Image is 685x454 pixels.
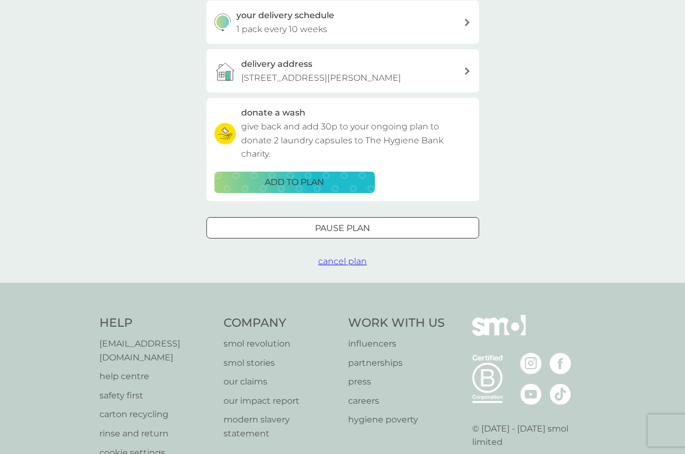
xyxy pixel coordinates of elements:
p: 1 pack every 10 weeks [236,22,327,36]
h3: delivery address [241,57,312,71]
img: visit the smol Instagram page [520,353,542,374]
p: © [DATE] - [DATE] smol limited [472,422,586,449]
a: careers [348,394,445,408]
h3: your delivery schedule [236,9,334,22]
a: rinse and return [99,427,213,441]
a: partnerships [348,356,445,370]
a: help centre [99,370,213,383]
p: Pause plan [315,221,370,235]
a: influencers [348,337,445,351]
h4: Company [224,315,337,332]
button: cancel plan [318,255,367,268]
h3: donate a wash [241,106,305,120]
h4: Help [99,315,213,332]
p: ADD TO PLAN [265,175,324,189]
a: [EMAIL_ADDRESS][DOMAIN_NAME] [99,337,213,364]
span: cancel plan [318,256,367,266]
a: modern slavery statement [224,413,337,440]
button: Pause plan [206,217,479,238]
a: hygiene poverty [348,413,445,427]
a: our claims [224,375,337,389]
img: visit the smol Tiktok page [550,383,571,405]
a: our impact report [224,394,337,408]
a: smol revolution [224,337,337,351]
button: your delivery schedule1 pack every 10 weeks [206,1,479,44]
img: visit the smol Youtube page [520,383,542,405]
a: smol stories [224,356,337,370]
p: give back and add 30p to your ongoing plan to donate 2 laundry capsules to The Hygiene Bank charity. [241,120,471,161]
a: delivery address[STREET_ADDRESS][PERSON_NAME] [206,49,479,93]
img: visit the smol Facebook page [550,353,571,374]
a: safety first [99,389,213,403]
a: press [348,375,445,389]
p: [STREET_ADDRESS][PERSON_NAME] [241,71,401,85]
h4: Work With Us [348,315,445,332]
a: carton recycling [99,407,213,421]
button: ADD TO PLAN [214,172,375,193]
img: smol [472,315,526,351]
